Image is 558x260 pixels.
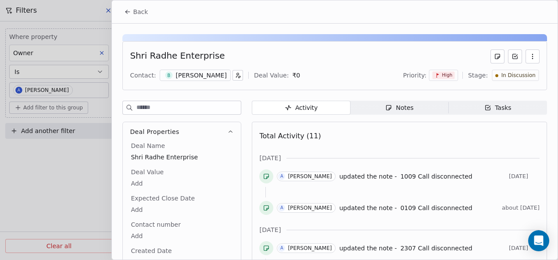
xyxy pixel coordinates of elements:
div: Deal Value: [254,71,289,80]
span: B [165,72,172,79]
span: updated the note - [339,244,397,253]
div: Contact: [130,71,156,80]
span: Deal Properties [130,127,179,136]
div: Notes [385,103,413,112]
span: ₹ 0 [292,72,300,79]
div: Tasks [484,103,511,112]
div: [PERSON_NAME] [288,173,332,179]
span: updated the note - [339,172,397,181]
div: Open Intercom Messenger [528,230,549,251]
span: Priority: [403,71,427,80]
span: Contact number [129,220,182,229]
span: Add [131,232,233,240]
span: 1009 Call disconnected [401,173,472,180]
span: Shri Radhe Enterprise [131,153,233,162]
span: Created Date [129,246,173,255]
div: [PERSON_NAME] [176,71,227,80]
span: [DATE] [509,245,540,252]
span: Deal Value [129,168,165,176]
div: [PERSON_NAME] [288,205,332,211]
span: updated the note - [339,204,397,212]
div: A [280,245,283,252]
span: 0109 Call disconnected [401,204,472,211]
button: Deal Properties [123,122,241,141]
a: 0109 Call disconnected [401,203,472,213]
span: [DATE] [509,173,540,180]
span: Add [131,179,233,188]
span: High [442,72,453,78]
button: Back [119,4,153,20]
a: 1009 Call disconnected [401,171,472,182]
span: Add [131,205,233,214]
span: Stage: [468,71,488,80]
span: In Discussion [501,72,536,79]
div: Shri Radhe Enterprise [130,49,225,63]
span: Back [133,7,148,16]
span: 2307 Call disconnected [401,245,472,252]
div: A [280,204,283,211]
span: Expected Close Date [129,194,197,203]
div: A [280,173,283,180]
a: 2307 Call disconnected [401,243,472,253]
span: [DATE] [259,225,281,234]
span: about [DATE] [502,204,540,211]
span: Deal Name [129,141,167,150]
span: [DATE] [259,154,281,162]
span: Total Activity (11) [259,132,321,140]
div: [PERSON_NAME] [288,245,332,251]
